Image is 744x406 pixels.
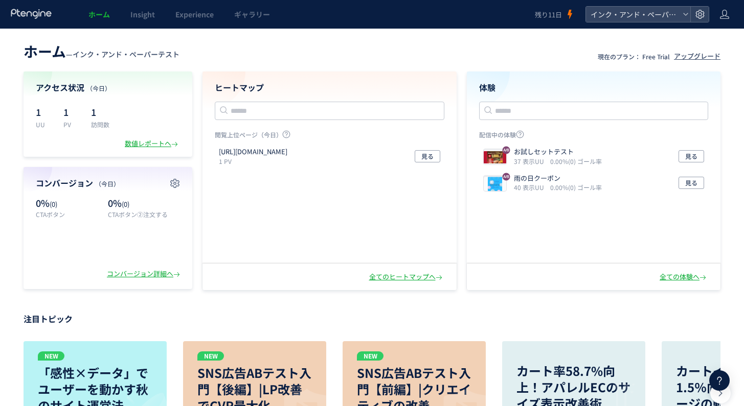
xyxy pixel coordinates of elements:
[36,177,180,189] h4: コンバージョン
[108,210,180,219] p: CTAボタン②注文する
[36,104,51,120] p: 1
[197,351,224,361] p: NEW
[514,174,598,183] p: 雨の日クーポン
[479,130,709,143] p: 配信中の体験
[660,272,708,282] div: 全ての体験へ
[369,272,444,282] div: 全てのヒートマップへ
[535,10,562,19] span: 残り11日
[685,150,697,162] span: 見る
[215,130,444,143] p: 閲覧上位ページ（今日）
[36,197,103,210] p: 0%
[73,49,179,59] span: インク・アンド・ペーパーテスト
[234,9,270,19] span: ギャラリー
[550,157,602,165] i: 0.00%(0) ゴール率
[86,84,111,92] span: （今日）
[357,351,384,361] p: NEW
[88,9,110,19] span: ホーム
[514,147,598,157] p: お試しセットテスト
[514,183,548,192] i: 40 表示UU
[219,157,291,165] p: 1 PV
[63,120,79,129] p: PV
[24,41,179,61] div: —
[219,147,287,157] p: https://share.fcoop-enjoy.jp/tooltest/b2
[679,177,704,189] button: 見る
[38,351,64,361] p: NEW
[63,104,79,120] p: 1
[36,210,103,219] p: CTAボタン
[479,82,709,93] h4: 体験
[36,82,180,93] h4: アクセス状況
[484,177,506,191] img: 6b65303907ae26a98f09416d6024ab311755157580125.png
[215,82,444,93] h4: ヒートマップ
[674,52,720,61] div: アップグレード
[685,177,697,189] span: 見る
[415,150,440,162] button: 見る
[91,104,109,120] p: 1
[598,52,670,61] p: 現在のプラン： Free Trial
[108,197,180,210] p: 0%
[484,150,506,164] img: c531d34fb1f1c0f34e7f106b546867881755076070712.jpeg
[175,9,214,19] span: Experience
[95,179,120,188] span: （今日）
[24,41,66,61] span: ホーム
[50,199,57,209] span: (0)
[679,150,704,162] button: 見る
[421,150,434,162] span: 見る
[514,157,548,165] i: 37 表示UU
[125,139,180,149] div: 数値レポートへ
[130,9,155,19] span: Insight
[36,120,51,129] p: UU
[107,269,182,279] div: コンバージョン詳細へ
[91,120,109,129] p: 訪問数
[588,7,679,22] span: インク・アンド・ペーパーテスト
[550,183,602,192] i: 0.00%(0) ゴール率
[122,199,129,209] span: (0)
[24,311,720,327] p: 注目トピック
